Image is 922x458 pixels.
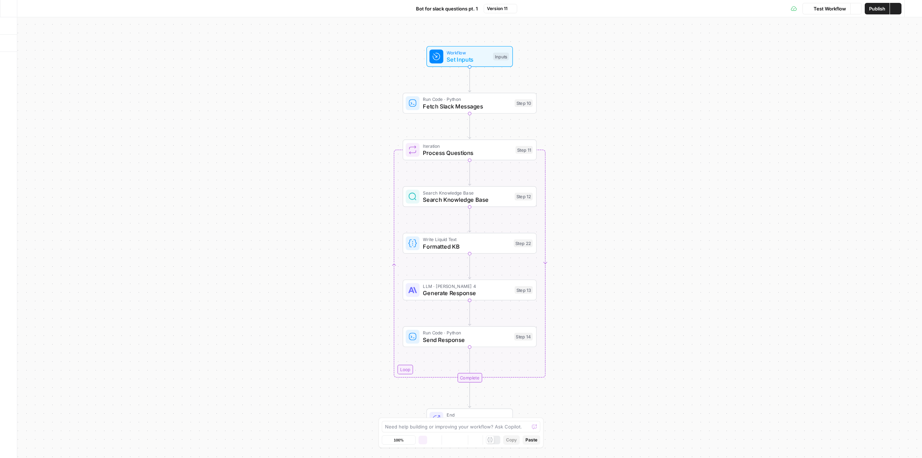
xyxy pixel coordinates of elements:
[514,333,533,341] div: Step 14
[468,67,471,92] g: Edge from start to step_10
[493,53,509,61] div: Inputs
[468,160,471,186] g: Edge from step_11 to step_12
[525,437,537,443] span: Paste
[515,286,533,294] div: Step 13
[403,186,537,207] div: Search Knowledge BaseSearch Knowledge BaseStep 12
[423,283,511,289] span: LLM · [PERSON_NAME] 4
[403,326,537,347] div: Run Code · PythonSend ResponseStep 14
[423,289,511,297] span: Generate Response
[416,5,478,12] span: Bot for slack questions pt. 1
[814,5,846,12] span: Test Workflow
[423,102,511,111] span: Fetch Slack Messages
[447,49,489,56] span: Workflow
[423,148,512,157] span: Process Questions
[468,114,471,139] g: Edge from step_10 to step_11
[523,435,540,445] button: Paste
[515,99,533,107] div: Step 10
[403,233,537,254] div: Write Liquid TextFormatted KBStep 22
[403,139,537,160] div: LoopIterationProcess QuestionsStep 11
[468,207,471,232] g: Edge from step_12 to step_22
[484,4,517,13] button: Version 11
[802,3,850,14] button: Test Workflow
[423,335,511,344] span: Send Response
[487,5,507,12] span: Version 11
[403,409,537,430] div: EndOutput
[457,373,482,382] div: Complete
[514,239,533,247] div: Step 22
[447,412,505,418] span: End
[869,5,885,12] span: Publish
[405,3,482,14] button: Bot for slack questions pt. 1
[403,373,537,382] div: Complete
[865,3,890,14] button: Publish
[468,301,471,326] g: Edge from step_13 to step_14
[403,93,537,114] div: Run Code · PythonFetch Slack MessagesStep 10
[506,437,517,443] span: Copy
[468,383,471,408] g: Edge from step_11-iteration-end to end
[423,242,510,251] span: Formatted KB
[394,437,404,443] span: 100%
[468,254,471,279] g: Edge from step_22 to step_13
[423,329,511,336] span: Run Code · Python
[447,55,489,64] span: Set Inputs
[515,193,533,201] div: Step 12
[423,96,511,103] span: Run Code · Python
[403,280,537,301] div: LLM · [PERSON_NAME] 4Generate ResponseStep 13
[423,189,511,196] span: Search Knowledge Base
[423,143,512,150] span: Iteration
[515,146,533,154] div: Step 11
[423,236,510,243] span: Write Liquid Text
[403,46,537,67] div: WorkflowSet InputsInputs
[423,195,511,204] span: Search Knowledge Base
[503,435,520,445] button: Copy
